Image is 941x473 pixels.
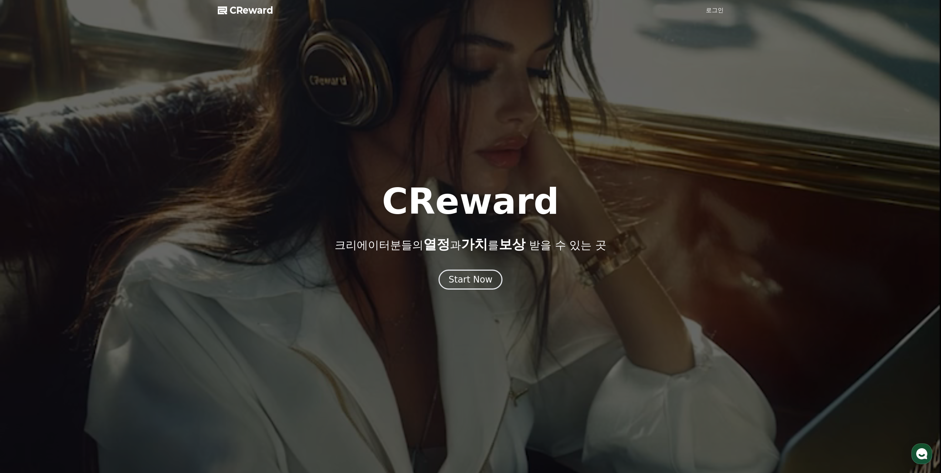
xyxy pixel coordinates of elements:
span: 가치 [461,237,488,252]
a: 로그인 [706,6,724,15]
h1: CReward [382,184,559,219]
p: 크리에이터분들의 과 를 받을 수 있는 곳 [335,237,606,252]
div: Start Now [449,274,492,286]
span: 보상 [499,237,525,252]
span: 열정 [423,237,450,252]
button: Start Now [439,270,502,290]
span: CReward [230,4,273,16]
a: Start Now [439,277,502,284]
a: CReward [218,4,273,16]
